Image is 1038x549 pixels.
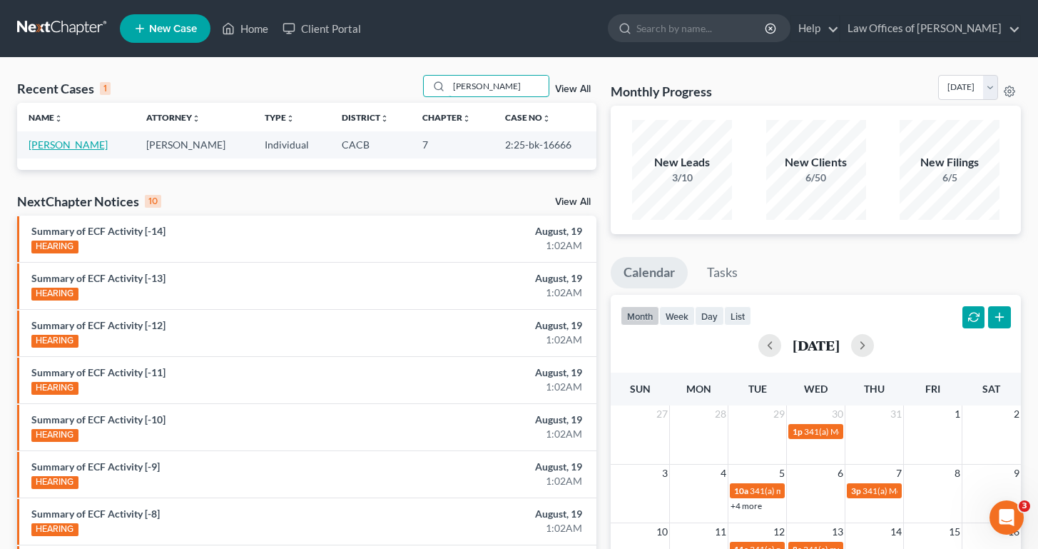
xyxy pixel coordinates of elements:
[31,335,78,348] div: HEARING
[864,383,885,395] span: Thu
[748,383,767,395] span: Tue
[840,16,1020,41] a: Law Offices of [PERSON_NAME]
[422,112,471,123] a: Chapterunfold_more
[265,112,295,123] a: Typeunfold_more
[694,257,750,288] a: Tasks
[632,171,732,185] div: 3/10
[31,460,160,473] a: Summary of ECF Activity [-9]
[408,224,582,238] div: August, 19
[925,383,940,395] span: Fri
[636,15,767,41] input: Search by name...
[661,465,669,482] span: 3
[659,306,695,326] button: week
[830,406,845,423] span: 30
[713,406,728,423] span: 28
[29,138,108,151] a: [PERSON_NAME]
[1012,465,1021,482] span: 9
[149,24,197,34] span: New Case
[611,257,688,288] a: Calendar
[982,383,1000,395] span: Sat
[31,225,166,237] a: Summary of ECF Activity [-14]
[408,238,582,253] div: 1:02AM
[145,195,161,208] div: 10
[408,413,582,427] div: August, 19
[900,154,999,171] div: New Filings
[889,406,903,423] span: 31
[408,474,582,488] div: 1:02AM
[731,500,762,511] a: +4 more
[772,523,786,540] span: 12
[953,465,962,482] span: 8
[31,366,166,378] a: Summary of ECF Activity [-11]
[611,83,712,100] h3: Monthly Progress
[630,383,651,395] span: Sun
[31,382,78,395] div: HEARING
[408,460,582,474] div: August, 19
[1012,406,1021,423] span: 2
[555,197,591,207] a: View All
[1019,500,1030,512] span: 3
[686,383,711,395] span: Mon
[621,306,659,326] button: month
[632,154,732,171] div: New Leads
[408,271,582,286] div: August, 19
[449,76,549,96] input: Search by name...
[713,523,728,540] span: 11
[31,413,166,425] a: Summary of ECF Activity [-10]
[836,465,845,482] span: 6
[830,523,845,540] span: 13
[542,114,551,123] i: unfold_more
[408,318,582,333] div: August, 19
[889,523,903,540] span: 14
[31,272,166,284] a: Summary of ECF Activity [-13]
[895,465,903,482] span: 7
[953,406,962,423] span: 1
[17,80,111,97] div: Recent Cases
[947,523,962,540] span: 15
[724,306,751,326] button: list
[772,406,786,423] span: 29
[505,112,551,123] a: Case Nounfold_more
[411,131,494,158] td: 7
[462,114,471,123] i: unfold_more
[31,241,78,253] div: HEARING
[275,16,368,41] a: Client Portal
[734,485,748,496] span: 10a
[766,171,866,185] div: 6/50
[804,383,828,395] span: Wed
[17,193,161,210] div: NextChapter Notices
[192,114,200,123] i: unfold_more
[804,426,861,437] span: 341(a) Meeting
[863,485,920,496] span: 341(a) Meeting
[408,286,582,300] div: 1:02AM
[330,131,411,158] td: CACB
[408,507,582,521] div: August, 19
[900,171,999,185] div: 6/5
[750,485,806,496] span: 341(a) meeting
[793,338,840,353] h2: [DATE]
[791,16,839,41] a: Help
[31,319,166,331] a: Summary of ECF Activity [-12]
[31,429,78,442] div: HEARING
[989,500,1024,535] iframe: Intercom live chat
[778,465,786,482] span: 5
[408,427,582,441] div: 1:02AM
[146,112,200,123] a: Attorneyunfold_more
[555,84,591,94] a: View All
[408,366,582,380] div: August, 19
[380,114,389,123] i: unfold_more
[215,16,275,41] a: Home
[31,508,160,520] a: Summary of ECF Activity [-8]
[286,114,295,123] i: unfold_more
[408,521,582,535] div: 1:02AM
[31,523,78,536] div: HEARING
[342,112,389,123] a: Districtunfold_more
[851,485,861,496] span: 3p
[135,131,253,158] td: [PERSON_NAME]
[31,288,78,301] div: HEARING
[408,380,582,394] div: 1:02AM
[31,476,78,489] div: HEARING
[408,333,582,347] div: 1:02AM
[29,112,63,123] a: Nameunfold_more
[655,523,669,540] span: 10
